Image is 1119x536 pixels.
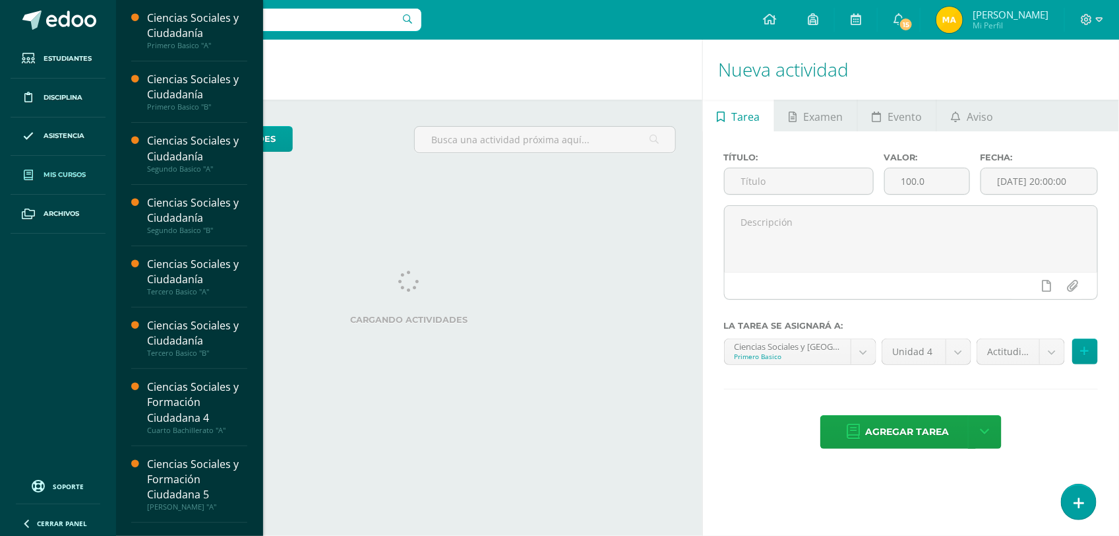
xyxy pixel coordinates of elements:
[866,416,950,448] span: Agregar tarea
[44,209,79,219] span: Archivos
[725,168,873,194] input: Título
[44,131,84,141] span: Asistencia
[147,457,247,502] div: Ciencias Sociales y Formación Ciudadana 5
[16,477,100,494] a: Soporte
[147,41,247,50] div: Primero Basico "A"
[147,72,247,112] a: Ciencias Sociales y CiudadaníaPrimero Basico "B"
[936,7,963,33] img: 215b9c9539769b3c2cc1c8ca402366c2.png
[735,339,841,352] div: Ciencias Sociales y [GEOGRAPHIC_DATA] 'A'
[147,11,247,41] div: Ciencias Sociales y Ciudadanía
[703,100,774,131] a: Tarea
[147,195,247,235] a: Ciencias Sociales y CiudadaníaSegundo Basico "B"
[147,457,247,512] a: Ciencias Sociales y Formación Ciudadana 5[PERSON_NAME] "A"
[147,102,247,112] div: Primero Basico "B"
[147,133,247,173] a: Ciencias Sociales y CiudadaníaSegundo Basico "A"
[724,321,1098,331] label: La tarea se asignará a:
[147,164,247,174] div: Segundo Basico "A"
[967,101,994,133] span: Aviso
[735,352,841,361] div: Primero Basico
[147,72,247,102] div: Ciencias Sociales y Ciudadanía
[719,40,1103,100] h1: Nueva actividad
[973,8,1048,21] span: [PERSON_NAME]
[147,133,247,164] div: Ciencias Sociales y Ciudadanía
[53,482,84,491] span: Soporte
[147,318,247,349] div: Ciencias Sociales y Ciudadanía
[132,40,686,100] h1: Actividades
[11,40,106,79] a: Estudiantes
[724,152,874,162] label: Título:
[142,315,676,325] label: Cargando actividades
[977,339,1064,364] a: Actitudinal (5.0%)
[981,168,1097,194] input: Fecha de entrega
[973,20,1048,31] span: Mi Perfil
[147,11,247,50] a: Ciencias Sociales y CiudadaníaPrimero Basico "A"
[11,117,106,156] a: Asistencia
[415,127,675,152] input: Busca una actividad próxima aquí...
[147,226,247,235] div: Segundo Basico "B"
[11,156,106,195] a: Mis cursos
[37,519,87,528] span: Cerrar panel
[731,101,760,133] span: Tarea
[147,426,247,435] div: Cuarto Bachillerato "A"
[44,53,92,64] span: Estudiantes
[803,101,843,133] span: Examen
[147,380,247,434] a: Ciencias Sociales y Formación Ciudadana 4Cuarto Bachillerato "A"
[125,9,421,31] input: Busca un usuario...
[11,195,106,234] a: Archivos
[147,502,247,512] div: [PERSON_NAME] "A"
[884,152,970,162] label: Valor:
[11,79,106,117] a: Disciplina
[44,92,82,103] span: Disciplina
[882,339,971,364] a: Unidad 4
[147,257,247,296] a: Ciencias Sociales y CiudadaníaTercero Basico "A"
[147,195,247,226] div: Ciencias Sociales y Ciudadanía
[888,101,922,133] span: Evento
[885,168,969,194] input: Puntos máximos
[147,349,247,358] div: Tercero Basico "B"
[892,339,936,364] span: Unidad 4
[987,339,1029,364] span: Actitudinal (5.0%)
[44,170,86,180] span: Mis cursos
[775,100,857,131] a: Examen
[147,287,247,296] div: Tercero Basico "A"
[981,152,1098,162] label: Fecha:
[147,257,247,287] div: Ciencias Sociales y Ciudadanía
[937,100,1008,131] a: Aviso
[147,380,247,425] div: Ciencias Sociales y Formación Ciudadana 4
[899,17,913,32] span: 15
[147,318,247,358] a: Ciencias Sociales y CiudadaníaTercero Basico "B"
[725,339,876,364] a: Ciencias Sociales y [GEOGRAPHIC_DATA] 'A'Primero Basico
[858,100,936,131] a: Evento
